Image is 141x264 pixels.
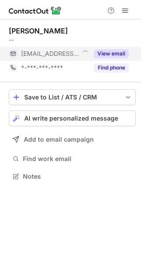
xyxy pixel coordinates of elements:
button: Add to email campaign [9,132,136,147]
span: Notes [23,172,132,180]
span: AI write personalized message [24,115,118,122]
button: save-profile-one-click [9,89,136,105]
div: [PERSON_NAME] [9,26,68,35]
button: AI write personalized message [9,110,136,126]
img: ContactOut v5.3.10 [9,5,62,16]
span: Find work email [23,155,132,163]
button: Reveal Button [94,49,129,58]
button: Find work email [9,153,136,165]
span: [EMAIL_ADDRESS][DOMAIN_NAME] [21,50,79,58]
button: Notes [9,170,136,183]
button: Reveal Button [94,63,129,72]
div: -- [9,36,136,44]
span: Add to email campaign [24,136,94,143]
div: Save to List / ATS / CRM [24,94,120,101]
